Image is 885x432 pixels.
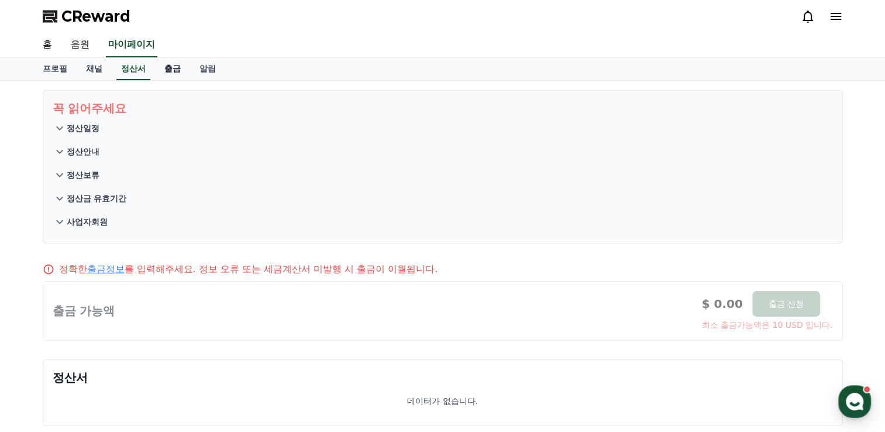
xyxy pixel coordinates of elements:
button: 정산일정 [53,116,833,140]
span: 설정 [181,352,195,362]
a: 홈 [4,335,77,364]
p: 데이터가 없습니다. [407,395,478,407]
p: 정산금 유효기간 [67,193,127,204]
p: 정산보류 [67,169,99,181]
p: 정산서 [53,369,833,386]
button: 정산보류 [53,163,833,187]
a: 채널 [77,58,112,80]
span: CReward [61,7,130,26]
p: 정산일정 [67,122,99,134]
a: 알림 [190,58,225,80]
button: 정산금 유효기간 [53,187,833,210]
button: 사업자회원 [53,210,833,234]
a: 설정 [151,335,225,364]
span: 대화 [107,353,121,362]
p: 정산안내 [67,146,99,157]
a: CReward [43,7,130,26]
a: 음원 [61,33,99,57]
span: 홈 [37,352,44,362]
a: 마이페이지 [106,33,157,57]
p: 사업자회원 [67,216,108,228]
a: 홈 [33,33,61,57]
a: 정산서 [116,58,150,80]
a: 출금정보 [87,263,125,275]
a: 출금 [155,58,190,80]
p: 정확한 를 입력해주세요. 정보 오류 또는 세금계산서 미발행 시 출금이 이월됩니다. [59,262,438,276]
a: 대화 [77,335,151,364]
button: 정산안내 [53,140,833,163]
a: 프로필 [33,58,77,80]
p: 꼭 읽어주세요 [53,100,833,116]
